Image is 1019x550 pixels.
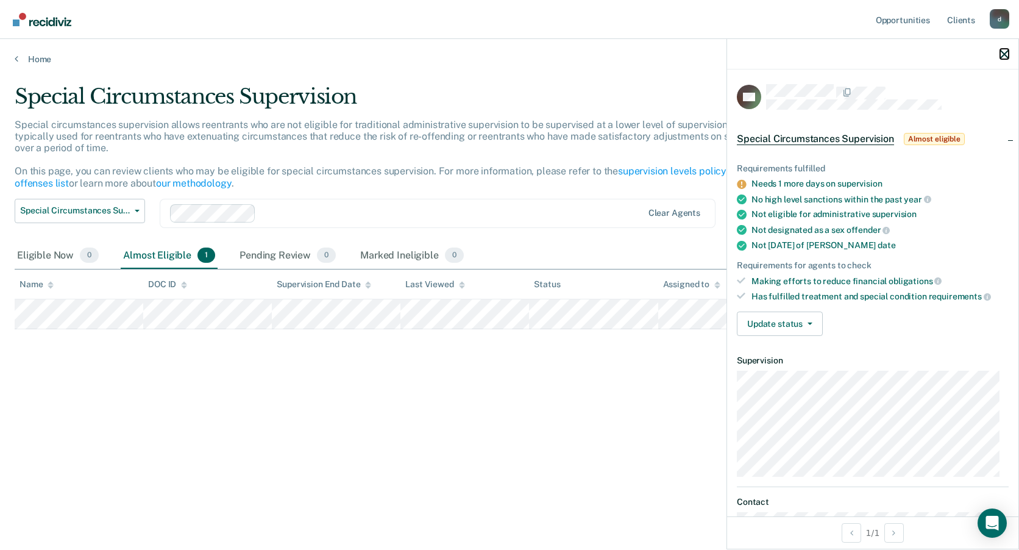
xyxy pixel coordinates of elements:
[751,209,1009,220] div: Not eligible for administrative
[80,248,99,263] span: 0
[148,279,187,290] div: DOC ID
[751,291,1009,302] div: Has fulfilled treatment and special condition
[121,243,218,270] div: Almost Eligible
[847,225,890,235] span: offender
[15,243,101,270] div: Eligible Now
[878,240,895,250] span: date
[15,119,774,189] p: Special circumstances supervision allows reentrants who are not eligible for traditional administ...
[648,208,700,218] div: Clear agents
[358,243,466,270] div: Marked Ineligible
[197,248,215,263] span: 1
[872,209,917,219] span: supervision
[405,279,464,290] div: Last Viewed
[737,260,1009,271] div: Requirements for agents to check
[15,54,1004,65] a: Home
[737,497,1009,507] dt: Contact
[751,224,1009,235] div: Not designated as a sex
[737,133,894,145] span: Special Circumstances Supervision
[990,9,1009,29] button: Profile dropdown button
[737,312,823,336] button: Update status
[317,248,336,263] span: 0
[904,133,965,145] span: Almost eligible
[13,13,71,26] img: Recidiviz
[929,291,991,301] span: requirements
[20,279,54,290] div: Name
[884,523,904,543] button: Next Opportunity
[663,279,720,290] div: Assigned to
[727,120,1018,159] div: Special Circumstances SupervisionAlmost eligible
[15,84,779,119] div: Special Circumstances Supervision
[618,165,726,177] a: supervision levels policy
[445,248,464,263] span: 0
[20,205,130,216] span: Special Circumstances Supervision
[727,516,1018,549] div: 1 / 1
[737,163,1009,174] div: Requirements fulfilled
[277,279,371,290] div: Supervision End Date
[237,243,338,270] div: Pending Review
[842,523,861,543] button: Previous Opportunity
[751,179,1009,189] div: Needs 1 more days on supervision
[751,240,1009,251] div: Not [DATE] of [PERSON_NAME]
[751,194,1009,205] div: No high level sanctions within the past
[904,195,931,204] span: year
[534,279,560,290] div: Status
[751,276,1009,287] div: Making efforts to reduce financial
[978,509,1007,538] div: Open Intercom Messenger
[990,9,1009,29] div: d
[737,355,1009,366] dt: Supervision
[889,276,942,286] span: obligations
[15,165,773,188] a: violent offenses list
[156,177,232,189] a: our methodology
